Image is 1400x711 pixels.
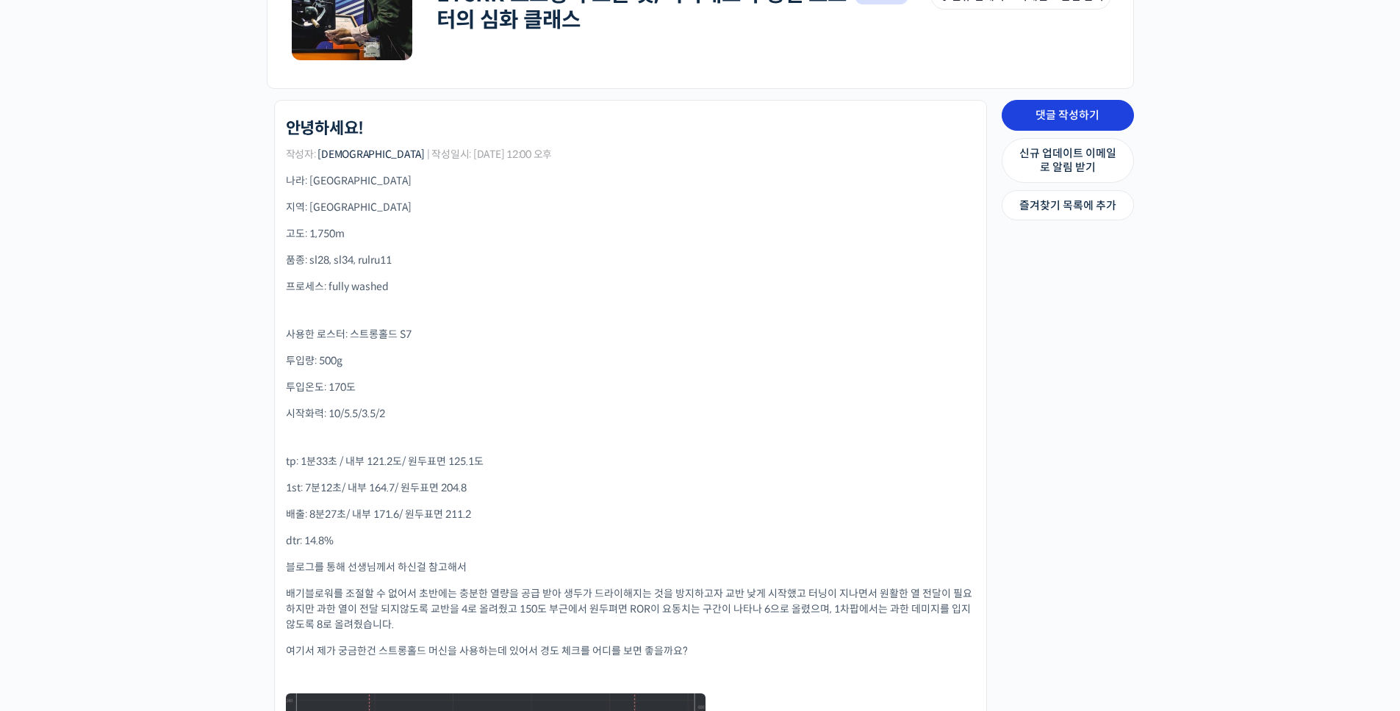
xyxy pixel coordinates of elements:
[134,488,152,500] span: 대화
[286,353,975,369] p: 투입량: 500g
[4,466,97,502] a: 홈
[286,454,975,469] p: tp: 1분33초 / 내부 121.2도/ 원두표면 125.1도
[286,149,553,159] span: 작성자: | 작성일시: [DATE] 12:00 오후
[317,148,425,161] a: [DEMOGRAPHIC_DATA]
[286,643,975,659] p: 여기서 제가 궁금한건 스트롱홀드 머신을 사용하는데 있어서 경도 체크를 어디를 보면 좋을까요?
[286,173,975,189] p: 나라: [GEOGRAPHIC_DATA]
[286,480,975,496] p: 1st: 7분12초/ 내부 164.7/ 원두표면 204.8
[286,226,975,242] p: 고도: 1,750m
[190,466,282,502] a: 설정
[286,253,975,268] p: 품종: sl28, sl34, rulru11
[286,406,975,422] p: 시작화력: 10/5.5/3.5/2
[286,586,975,632] p: 배기블로워를 조절할 수 없어서 초반에는 충분한 열량을 공급 받아 생두가 드라이해지는 것을 방지하고자 교반 낮게 시작했고 터닝이 지나면서 원활한 열 전달이 필요하지만 과한 열이...
[227,488,245,499] span: 설정
[286,533,975,549] p: dtr: 14.8%
[1002,190,1134,221] a: 즐겨찾기 목록에 추가
[286,380,975,395] p: 투입온도: 170도
[286,119,365,138] h1: 안녕하세요!
[46,488,55,499] span: 홈
[286,560,975,575] p: 블로그를 통해 선생님께서 하신걸 참고해서
[1002,138,1134,183] a: 신규 업데이트 이메일로 알림 받기
[286,327,975,342] p: 사용한 로스터: 스트롱홀드 S7
[1002,100,1134,131] a: 댓글 작성하기
[286,507,975,522] p: 배출: 8분27초/ 내부 171.6/ 원두표면 211.2
[97,466,190,502] a: 대화
[286,200,975,215] p: 지역: [GEOGRAPHIC_DATA]
[286,279,975,295] p: 프로세스: fully washed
